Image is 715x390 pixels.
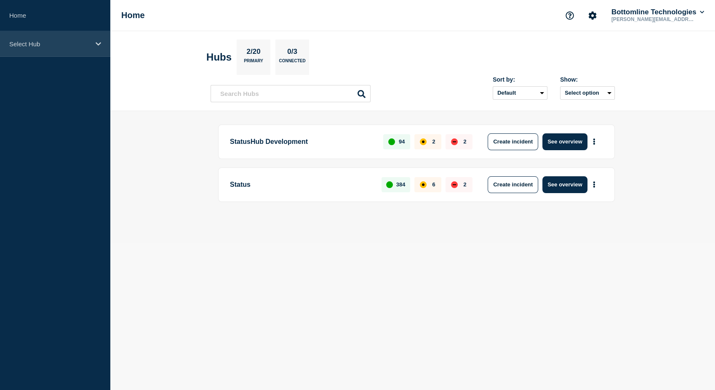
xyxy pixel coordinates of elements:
p: 6 [432,181,435,188]
button: Account settings [584,7,601,24]
p: 0/3 [284,48,301,58]
button: Create incident [488,176,538,193]
p: StatusHub Development [230,133,374,150]
div: up [386,181,393,188]
button: Bottomline Technologies [610,8,706,16]
p: 94 [399,138,405,145]
p: [PERSON_NAME][EMAIL_ADDRESS][PERSON_NAME][DOMAIN_NAME] [610,16,697,22]
button: Support [561,7,579,24]
p: 384 [396,181,406,188]
div: down [451,138,458,145]
p: Status [230,176,372,193]
div: affected [420,181,427,188]
h2: Hubs [206,51,232,63]
p: 2 [463,181,466,188]
button: See overview [542,133,587,150]
button: Create incident [488,133,538,150]
div: Sort by: [493,76,547,83]
p: 2 [432,138,435,145]
p: 2 [463,138,466,145]
button: Select option [560,86,615,100]
input: Search Hubs [211,85,371,102]
p: Connected [279,58,305,67]
div: down [451,181,458,188]
button: More actions [589,134,600,149]
div: affected [420,138,427,145]
p: Primary [244,58,263,67]
h1: Home [121,11,145,20]
p: 2/20 [243,48,264,58]
select: Sort by [493,86,547,100]
div: Show: [560,76,615,83]
button: See overview [542,176,587,193]
p: Select Hub [9,40,90,48]
button: More actions [589,177,600,192]
div: up [388,138,395,145]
